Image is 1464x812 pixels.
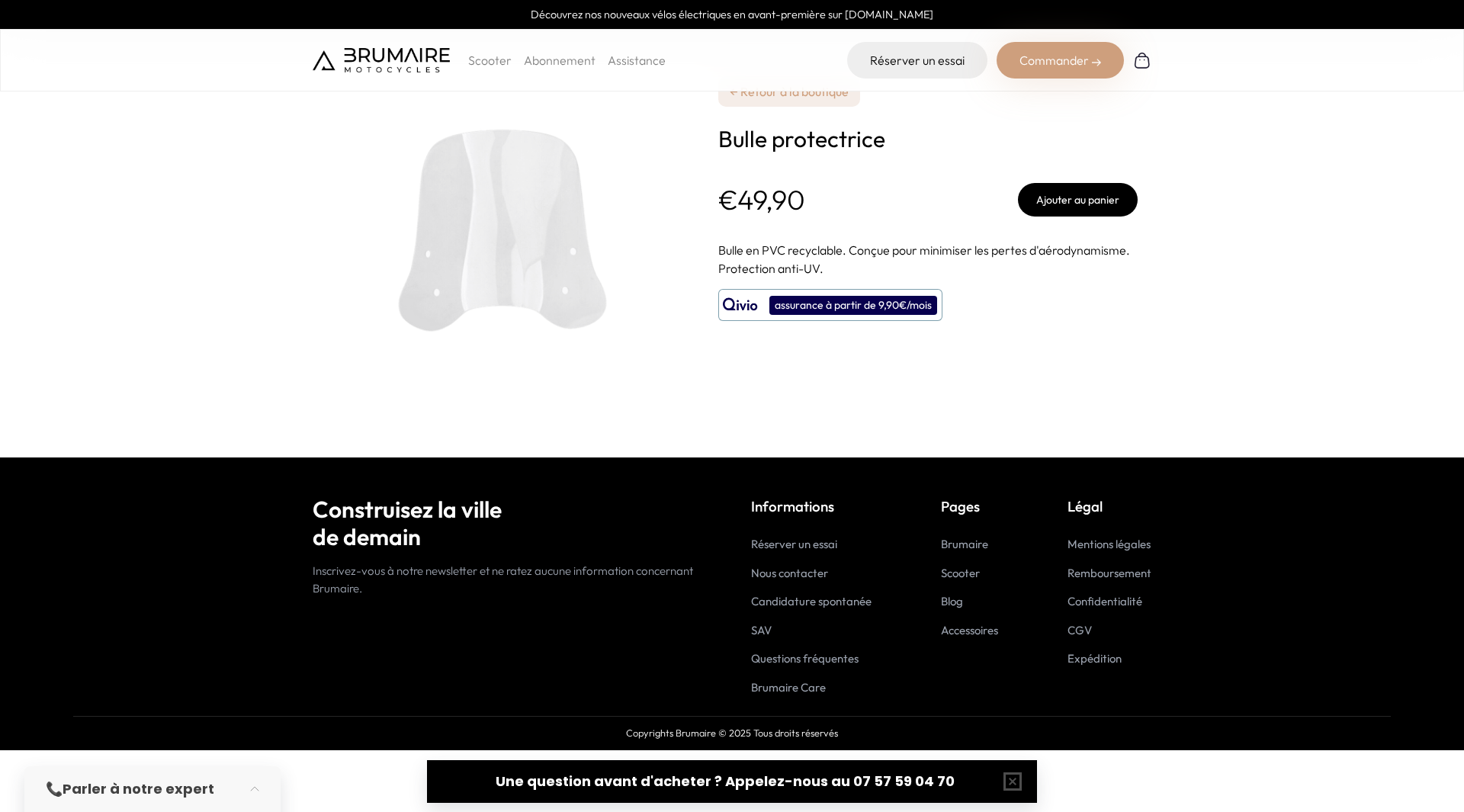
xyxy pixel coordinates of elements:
p: Bulle en PVC recyclable. Conçue pour minimiser les pertes d'aérodynamisme. Protection anti-UV. [718,241,1138,278]
a: Brumaire [941,537,988,551]
a: Réserver un essai [847,42,987,79]
img: Bulle protectrice [313,38,694,419]
h1: Bulle protectrice [718,125,1138,152]
a: Candidature spontanée [751,594,872,608]
p: Informations [751,496,872,517]
div: assurance à partir de 9,90€/mois [769,296,937,315]
img: logo qivio [723,296,758,314]
a: Scooter [941,566,980,580]
a: Questions fréquentes [751,651,859,666]
img: right-arrow-2.png [1092,58,1101,67]
h2: Construisez la ville de demain [313,496,713,550]
img: Brumaire Motocycles [313,48,450,72]
a: Confidentialité [1067,594,1142,608]
button: assurance à partir de 9,90€/mois [718,289,942,321]
p: Scooter [468,51,512,69]
div: Commander [997,42,1124,79]
a: Assistance [608,53,666,68]
p: Pages [941,496,998,517]
a: Remboursement [1067,566,1151,580]
p: Copyrights Brumaire © 2025 Tous droits réservés [73,726,1391,740]
a: Nous contacter [751,566,828,580]
p: Inscrivez-vous à notre newsletter et ne ratez aucune information concernant Brumaire. [313,563,713,597]
a: Abonnement [524,53,596,68]
button: Ajouter au panier [1018,183,1138,217]
a: Réserver un essai [751,537,837,551]
p: Légal [1067,496,1151,517]
p: €49,90 [718,185,805,215]
a: Mentions légales [1067,537,1151,551]
a: Brumaire Care [751,680,826,695]
a: CGV [1067,623,1092,637]
a: SAV [751,623,772,637]
a: Expédition [1067,651,1122,666]
a: Accessoires [941,623,998,637]
a: Blog [941,594,963,608]
img: Panier [1133,51,1151,69]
